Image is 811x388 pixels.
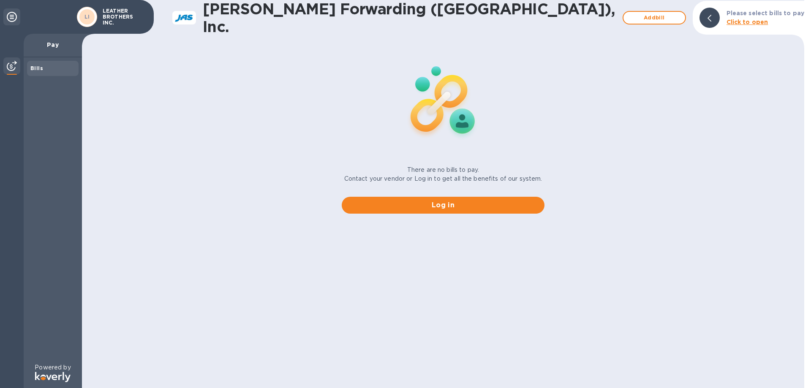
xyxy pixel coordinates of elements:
[623,11,686,24] button: Addbill
[84,14,90,20] b: LI
[30,65,43,71] b: Bills
[630,13,678,23] span: Add bill
[344,166,542,183] p: There are no bills to pay. Contact your vendor or Log in to get all the benefits of our system.
[727,19,768,25] b: Click to open
[35,363,71,372] p: Powered by
[103,8,145,26] p: LEATHER BROTHERS INC.
[30,41,75,49] p: Pay
[35,372,71,382] img: Logo
[342,197,544,214] button: Log in
[727,10,804,16] b: Please select bills to pay
[348,200,538,210] span: Log in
